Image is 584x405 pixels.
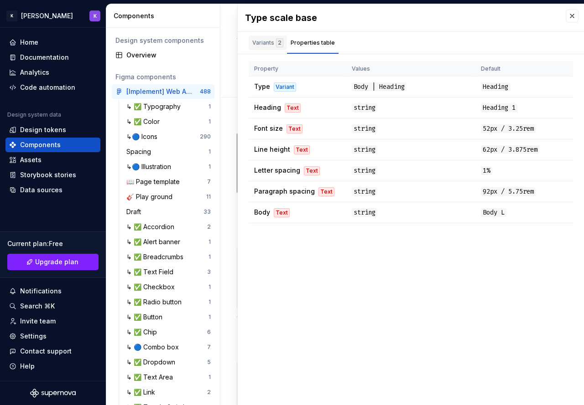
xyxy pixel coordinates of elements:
div: ↳ ✅ Color [126,117,163,126]
div: ↳ ✅ Alert banner [126,237,184,246]
div: Text [294,145,310,154]
div: ↳🔵 Icons [237,343,269,353]
div: 1 [209,283,211,291]
div: 7 [207,343,211,351]
div: Settings [20,332,47,341]
a: Design tokens [5,123,100,137]
a: ↳ ✅ Button1 [123,310,214,324]
div: ↳ ✅ Text Area [126,373,177,382]
span: 1% [481,166,492,175]
a: Components [5,138,100,152]
a: Code automation [5,80,100,95]
span: Letter spacing [254,166,300,174]
a: Documentation [5,50,100,65]
a: Analytics [5,65,100,80]
a: ↳ ✅ Typography1 [123,99,214,114]
a: ↳ ✅ Dropdown5 [123,355,214,369]
div: ↳ ✅ Text Field [126,267,177,277]
a: ↳ ✅ Color1 [123,114,214,129]
div: Text [304,166,320,175]
div: ↳ ✅ Typography [237,114,292,123]
a: ↳ ✅ Alert banner1 [123,235,214,249]
div: Notifications [20,287,62,296]
div: ↳ ✅ Typography [126,102,184,111]
a: ↳🔵 Illustration1 [123,159,214,174]
div: 3 [207,268,211,276]
span: 52px / 3.25rem [481,124,536,133]
div: ↳ ✅ Checkbox [126,282,178,292]
span: Heading [254,103,281,111]
a: ↳ ✅ Chip6 [123,325,214,339]
div: ↳ ✅ Accordion [126,222,178,231]
div: Design tokens [20,125,66,134]
div: 7 [207,178,211,185]
div: 1 [209,298,211,306]
div: Components [20,140,61,149]
span: string [352,187,377,196]
a: [Implement] Web App Design System488 [112,84,214,99]
div: 1 [209,163,211,170]
div: 1 [209,103,211,110]
div: [Implement] Web App Design System [126,87,194,96]
span: Upgrade plan [35,257,78,267]
th: Default [475,62,573,77]
div: ↳ ✅ Color [237,229,271,238]
div: ↳ ✅ Chip [126,328,161,337]
div: 2Type scale base [237,132,338,207]
div: ↳ 🔵 Combo box [126,343,182,352]
a: ↳🔵 Icons290 [123,129,214,144]
span: Font size [254,124,283,132]
a: 🎸 Play ground11 [123,190,214,204]
a: ↳ ✅ Link2 [123,385,214,400]
div: Analytics [20,68,49,77]
div: K [94,12,97,20]
div: ↳🔵 Icons [126,132,161,141]
div: 290 [200,133,211,140]
div: 11 [206,193,211,200]
div: Variants [252,38,283,47]
a: Data sources [5,183,100,197]
a: ↳ 🔵 Combo box7 [123,340,214,354]
div: ↳ ✅ Button [126,313,166,322]
button: Notifications [5,284,100,298]
div: 1 [209,148,211,155]
div: Type scale base [237,198,338,207]
th: Values [346,62,475,77]
a: ↳ ✅ Radio button1 [123,295,214,309]
button: Contact support [5,344,100,359]
a: ↳ ✅ Text Area1 [123,370,214,384]
div: Text [318,187,334,196]
a: Storybook stories [5,168,100,182]
span: Body L [481,208,506,217]
th: Property [249,62,346,77]
div: 1 [209,374,211,381]
span: Heading 1 [481,103,517,112]
span: Heading [481,82,510,91]
div: Data sources [20,185,63,195]
a: Settings [5,329,100,343]
div: Color swatch [237,247,338,322]
div: ↳ ✅ Breadcrumbs [126,252,187,261]
div: Design system data [7,111,61,118]
a: 📖 Page template7 [123,174,214,189]
a: Overview [112,48,214,62]
span: string [352,208,377,217]
div: 1 [209,253,211,261]
div: Invite team [20,317,56,326]
div: 📖 Page template [126,177,183,186]
a: Upgrade plan [7,254,99,270]
span: Type [254,82,270,90]
button: K[PERSON_NAME]K [2,6,104,26]
div: Home [20,38,38,47]
div: Contact support [20,347,72,356]
div: Text [285,103,301,113]
div: Code automation [20,83,75,92]
div: ↳ ✅ Radio button [126,297,185,307]
a: ↳ ✅ Text Field3 [123,265,214,279]
div: 1 [209,313,211,321]
div: Text [287,124,302,133]
svg: Supernova Logo [30,389,76,398]
span: 62px / 3.875rem [481,145,539,154]
h2: [Implement] Web App Design System [237,21,312,79]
